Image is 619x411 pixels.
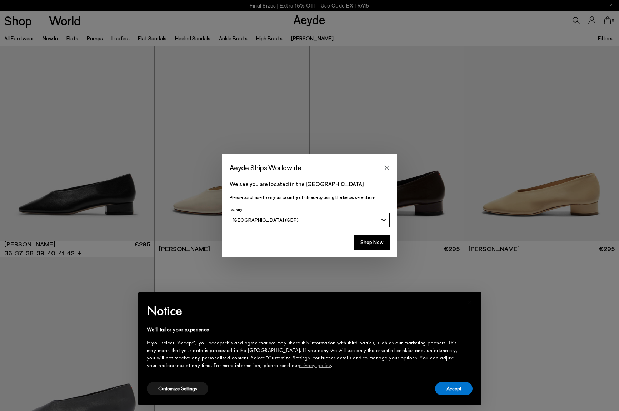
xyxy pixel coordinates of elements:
[299,362,331,369] a: privacy policy
[147,339,461,369] div: If you select "Accept", you accept this and agree that we may share this information with third p...
[354,235,390,250] button: Shop Now
[147,326,461,333] div: We'll tailor your experience.
[230,207,242,212] span: Country
[230,194,390,201] p: Please purchase from your country of choice by using the below selection:
[233,217,299,223] span: [GEOGRAPHIC_DATA] (GBP)
[381,162,392,173] button: Close
[467,297,472,308] span: ×
[461,294,478,311] button: Close this notice
[230,161,301,174] span: Aeyde Ships Worldwide
[147,302,461,320] h2: Notice
[435,382,473,395] button: Accept
[147,382,208,395] button: Customize Settings
[230,180,390,188] p: We see you are located in the [GEOGRAPHIC_DATA]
